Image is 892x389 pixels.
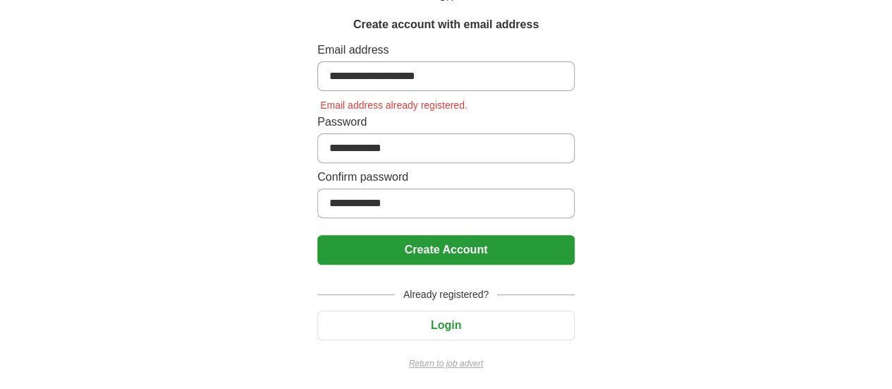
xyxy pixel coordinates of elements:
label: Confirm password [317,169,575,186]
h1: Create account with email address [353,16,539,33]
button: Create Account [317,235,575,265]
a: Return to job advert [317,357,575,370]
label: Password [317,114,575,131]
label: Email address [317,42,575,59]
a: Login [317,319,575,331]
button: Login [317,311,575,340]
span: Already registered? [395,287,497,302]
span: Email address already registered. [317,100,470,111]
